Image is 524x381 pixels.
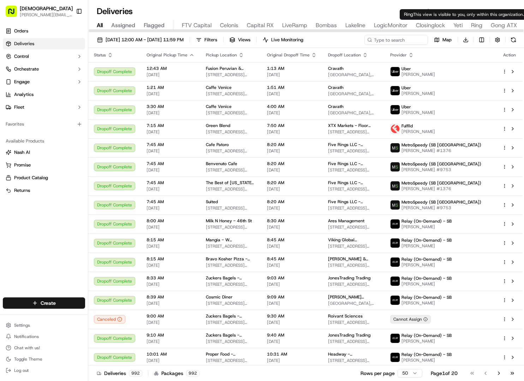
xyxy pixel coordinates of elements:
span: [DATE] [147,320,195,325]
button: [DEMOGRAPHIC_DATA][PERSON_NAME][EMAIL_ADDRESS][DOMAIN_NAME] [3,3,73,20]
span: [STREET_ADDRESS][US_STATE] [328,320,379,325]
span: Caffe Venice [206,104,232,109]
a: Nash AI [6,149,82,156]
span: Five Rings LLC - [GEOGRAPHIC_DATA] - Floor 30 [328,199,379,205]
img: relay_logo_black.png [391,238,400,248]
a: Orders [3,25,85,37]
a: Product Catalog [6,175,82,181]
span: [PERSON_NAME] [401,224,452,230]
span: Provider [390,52,407,58]
button: Create [3,297,85,309]
span: [PERSON_NAME] & [PERSON_NAME] [328,256,379,262]
span: Green Blend [206,123,230,128]
button: [DATE] 12:00 AM - [DATE] 11:59 PM [94,35,187,45]
span: [PERSON_NAME] [401,129,435,134]
span: [DATE] [267,358,317,363]
span: FTV Capital [182,21,212,30]
span: [DATE] [147,301,195,306]
span: 7:45 AM [147,180,195,186]
img: 1736555255976-a54dd68f-1ca7-489b-9aae-adbdc363a1c4 [7,67,20,80]
img: metro_speed_logo.png [391,162,400,171]
span: 10:01 AM [147,351,195,357]
span: [DATE] [267,148,317,154]
span: Cafe Patoro [206,142,229,147]
span: [PERSON_NAME] [401,262,452,268]
span: 3:30 AM [147,104,195,109]
button: Notifications [3,332,85,341]
span: All [97,21,103,30]
span: 1:13 AM [267,66,317,71]
span: [DATE] [267,243,317,249]
div: Start new chat [24,67,116,74]
input: Got a question? Start typing here... [18,46,127,53]
span: [DATE] [147,167,195,173]
div: Packages [154,370,200,377]
span: [STREET_ADDRESS][PERSON_NAME][US_STATE] [206,205,256,211]
img: metro_speed_logo.png [391,200,400,210]
span: Five Rings LLC - [GEOGRAPHIC_DATA] - Floor 30 [328,142,379,147]
span: [DATE] 12:00 AM - [DATE] 11:59 PM [106,37,184,43]
span: Engage [14,79,30,85]
span: 8:33 AM [147,275,195,281]
span: JonesTrading Trading [328,275,370,281]
span: [DATE] [147,72,195,78]
span: [STREET_ADDRESS][US_STATE] [206,129,256,135]
div: Favorites [3,119,85,130]
span: Five Rings LLC - [GEOGRAPHIC_DATA] - Floor 30 [328,180,379,186]
span: [STREET_ADDRESS][PERSON_NAME][US_STATE] [328,358,379,363]
img: metro_speed_logo.png [391,143,400,152]
span: 7:15 AM [147,123,195,128]
button: Nash AI [3,147,85,158]
span: Relay (On-Demand) - SB [401,276,452,281]
button: Views [226,35,254,45]
div: Action [502,52,517,58]
span: [PERSON_NAME] [PERSON_NAME] ([GEOGRAPHIC_DATA]) [328,294,379,300]
span: Viking Global ([GEOGRAPHIC_DATA]) [328,237,379,243]
span: XTX Markets - Floor 64th Floor [328,123,379,128]
div: Page 1 of 20 [431,370,458,377]
span: Benvenuto Cafe [206,161,237,167]
div: We're available if you need us! [24,74,89,80]
span: [DATE] [147,148,195,154]
img: relay_logo_black.png [391,277,400,286]
span: [STREET_ADDRESS][US_STATE] [206,224,256,230]
a: 📗Knowledge Base [4,99,57,112]
span: Promise [14,162,31,168]
span: [STREET_ADDRESS][PERSON_NAME][US_STATE] [328,339,379,344]
span: MetroSpeedy (SB [GEOGRAPHIC_DATA]) [401,180,481,186]
img: metro_speed_logo.png [391,181,400,190]
span: 1:21 AM [147,85,195,90]
button: Toggle Theme [3,354,85,364]
span: 9:00 AM [147,313,195,319]
div: 992 [129,370,142,376]
span: [STREET_ADDRESS][US_STATE] [328,167,379,173]
span: [DATE] [267,110,317,116]
span: [GEOGRAPHIC_DATA], [STREET_ADDRESS][US_STATE] [328,301,379,306]
span: 4:00 AM [267,104,317,109]
span: Cravath [328,104,344,109]
button: Promise [3,159,85,171]
img: uber-new-logo.jpeg [391,86,400,95]
button: Fleet [3,102,85,113]
span: [DATE] [147,339,195,344]
img: relay_logo_black.png [391,258,400,267]
a: Powered byPylon [50,119,85,125]
span: Log out [14,368,29,373]
img: Nash [7,7,21,21]
span: [DATE] [267,320,317,325]
span: [DATE] [267,72,317,78]
span: Relay (On-Demand) - SB [401,295,452,300]
span: 10:31 AM [267,351,317,357]
button: Chat with us! [3,343,85,353]
span: Settings [14,322,30,328]
span: [PERSON_NAME] #9753 [401,167,481,173]
span: [DATE] [267,301,317,306]
span: Product Catalog [14,175,48,181]
span: [DATE] [147,205,195,211]
span: MetroSpeedy (SB [GEOGRAPHIC_DATA]) [401,161,481,167]
span: [STREET_ADDRESS][US_STATE] [206,148,256,154]
span: [STREET_ADDRESS][US_STATE] [328,205,379,211]
span: [PERSON_NAME] #9753 [401,205,481,211]
span: Notifications [14,334,39,339]
span: MetroSpeedy (SB [GEOGRAPHIC_DATA]) [401,142,481,148]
